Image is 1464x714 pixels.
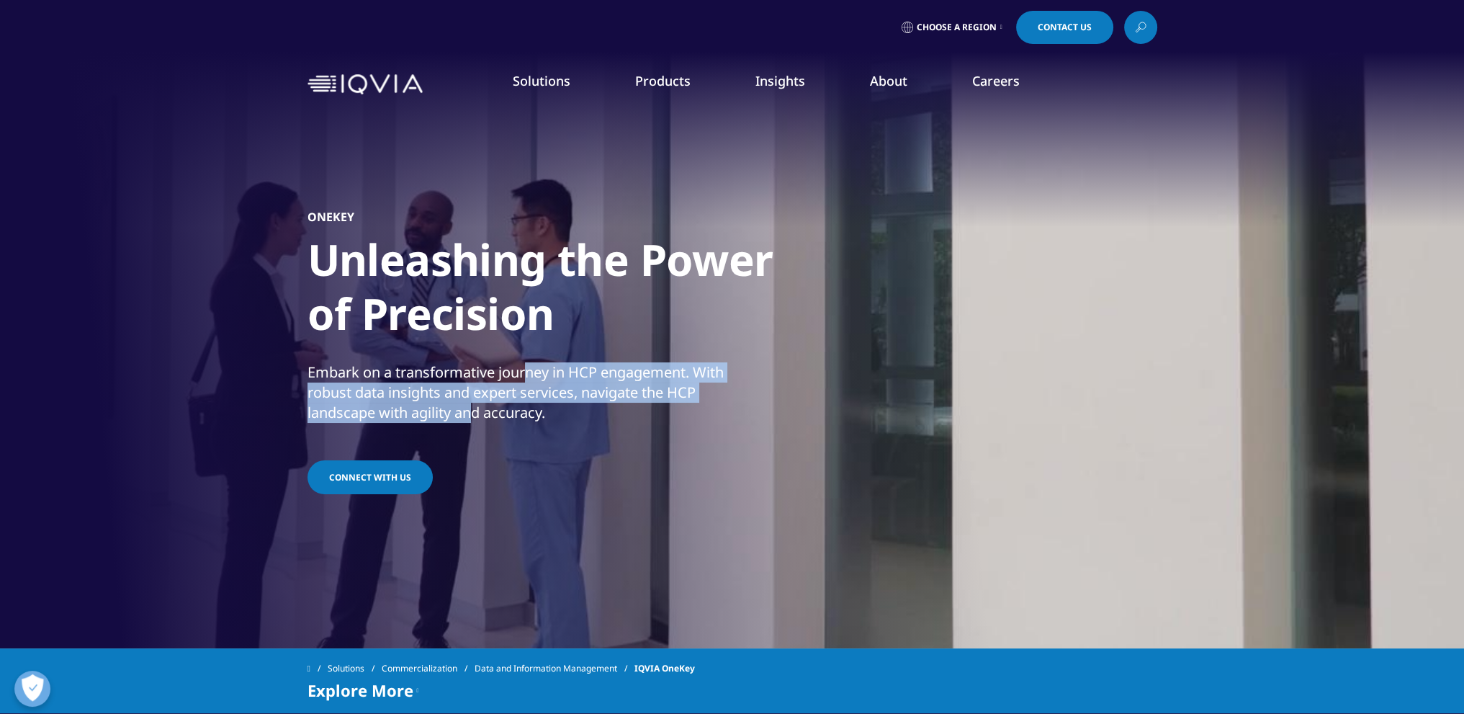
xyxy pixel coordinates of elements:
a: Solutions [328,656,382,682]
p: Embark on a transformative journey in HCP engagement. With robust data insights and expert servic... [307,362,729,432]
h1: Unleashing the Power of Precision [307,233,848,349]
a: Insights [755,72,805,89]
nav: Primary [428,50,1157,118]
a: Contact Us [1016,11,1113,44]
span: Connect with us [329,471,411,483]
a: Connect with us [307,460,433,494]
a: About [870,72,907,89]
span: IQVIA OneKey [634,656,695,682]
a: Products [635,72,691,89]
a: Data and Information Management [475,656,634,682]
span: Choose a Region [917,22,997,33]
h5: ONEKEY [307,210,354,224]
img: IQVIA Healthcare Information Technology and Pharma Clinical Research Company [307,74,423,95]
button: Open Preferences [14,671,50,707]
span: Contact Us [1038,23,1092,32]
a: Careers [972,72,1020,89]
a: Commercialization [382,656,475,682]
span: Explore More [307,682,413,699]
a: Solutions [513,72,570,89]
